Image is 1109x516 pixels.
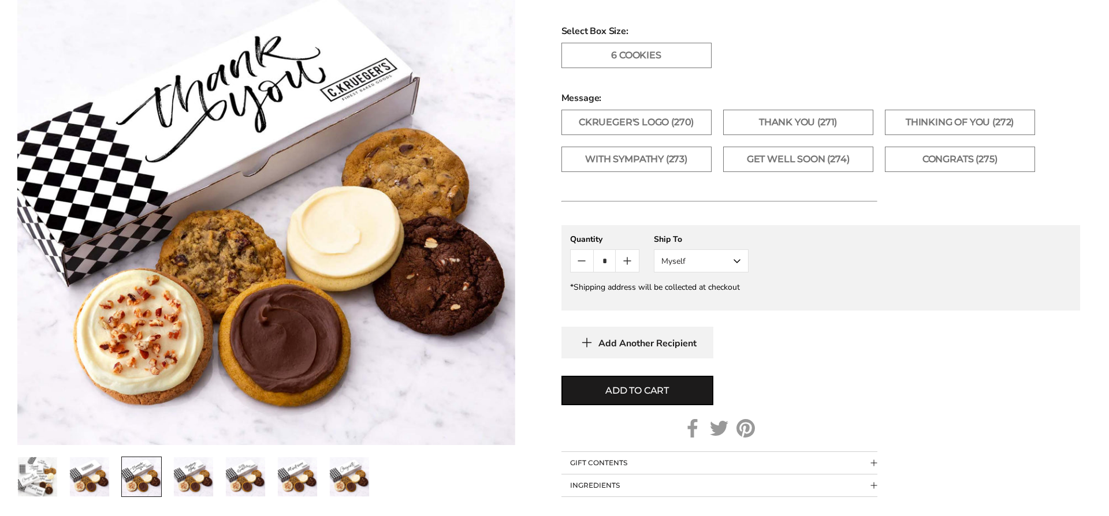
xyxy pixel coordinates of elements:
[174,457,213,496] img: Every Occasion Half Dozen Sampler - Assorted Cookies - Select a Message
[561,327,713,358] button: Add Another Recipient
[561,376,713,405] button: Add to cart
[561,43,712,68] label: 6 Cookies
[561,110,712,135] label: CKrueger's Logo (270)
[9,472,120,507] iframe: Sign Up via Text for Offers
[593,250,616,272] input: Quantity
[561,452,877,474] button: Collapsible block button
[570,282,1071,293] div: *Shipping address will be collected at checkout
[561,225,1080,311] gfm-form: New recipient
[616,250,638,272] button: Count plus
[654,234,749,245] div: Ship To
[329,457,370,497] a: 7 / 7
[561,147,712,172] label: With Sympathy (273)
[121,457,162,497] a: 3 / 7
[69,457,110,497] a: 2 / 7
[226,457,265,496] img: Every Occasion Half Dozen Sampler - Assorted Cookies - Select a Message
[561,24,1080,38] span: Select Box Size:
[683,419,702,438] a: Facebook
[122,457,161,496] img: Every Occasion Half Dozen Sampler - Assorted Cookies - Select a Message
[885,147,1035,172] label: Congrats (275)
[561,91,1080,105] span: Message:
[571,250,593,272] button: Count minus
[17,457,58,497] a: 1 / 7
[723,147,873,172] label: Get Well Soon (274)
[277,457,318,497] a: 6 / 7
[570,234,639,245] div: Quantity
[330,457,369,496] img: Every Occasion Half Dozen Sampler - Assorted Cookies - Select a Message
[598,338,697,349] span: Add Another Recipient
[561,474,877,496] button: Collapsible block button
[654,249,749,272] button: Myself
[18,457,57,496] img: Every Occasion Half Dozen Sampler - Assorted Cookies - Select a Message
[710,419,728,438] a: Twitter
[605,384,669,398] span: Add to cart
[723,110,873,135] label: Thank You (271)
[173,457,214,497] a: 4 / 7
[278,457,317,496] img: Every Occasion Half Dozen Sampler - Assorted Cookies - Select a Message
[885,110,1035,135] label: Thinking of You (272)
[736,419,755,438] a: Pinterest
[225,457,266,497] a: 5 / 7
[70,457,109,496] img: Every Occasion Half Dozen Sampler - Assorted Cookies - Select a Message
